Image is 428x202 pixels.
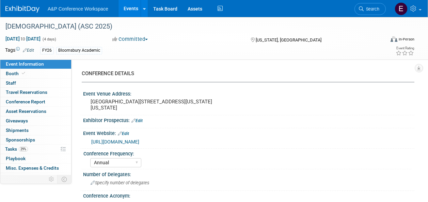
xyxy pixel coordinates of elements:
a: Giveaways [0,116,71,125]
span: [DATE] [DATE] [5,36,41,42]
pre: [GEOGRAPHIC_DATA][STREET_ADDRESS][US_STATE][US_STATE] [91,99,213,111]
span: A&P Conference Workspace [48,6,108,12]
a: Travel Reservations [0,88,71,97]
span: Sponsorships [6,137,35,142]
span: Tasks [5,146,28,152]
span: 29% [19,147,28,152]
a: Budget [0,173,71,182]
img: Format-Inperson.png [391,36,397,42]
span: Booth [6,71,27,76]
span: Giveaways [6,118,28,123]
span: Event Information [6,61,44,67]
a: [URL][DOMAIN_NAME] [91,139,139,145]
span: Shipments [6,128,29,133]
a: Conference Report [0,97,71,106]
div: Event Venue Address: [83,89,414,97]
span: [US_STATE], [GEOGRAPHIC_DATA] [256,37,321,43]
span: Playbook [6,156,26,161]
a: Playbook [0,154,71,163]
a: Edit [131,118,143,123]
div: FY26 [40,47,54,54]
div: Conference Frequency: [83,149,411,157]
a: Search [354,3,386,15]
div: Exhibitor Prospectus: [83,115,414,124]
a: Edit [118,131,129,136]
a: Asset Reservations [0,107,71,116]
a: Shipments [0,126,71,135]
div: In-Person [398,37,414,42]
td: Tags [5,47,34,54]
a: Event Information [0,60,71,69]
button: Committed [110,36,150,43]
div: Bloomsbury Academic [56,47,102,54]
div: CONFERENCE DETAILS [82,70,409,77]
span: Specify number of delegates [91,180,149,185]
div: Event Website: [83,128,414,137]
div: Number of Delegates: [83,169,414,178]
span: Misc. Expenses & Credits [6,165,59,171]
a: Staff [0,79,71,88]
span: Travel Reservations [6,89,47,95]
a: Tasks29% [0,145,71,154]
span: Conference Report [6,99,45,104]
span: to [20,36,26,41]
a: Misc. Expenses & Credits [0,164,71,173]
a: Booth [0,69,71,78]
img: ExhibitDay [5,6,39,13]
div: [DEMOGRAPHIC_DATA] (ASC 2025) [3,20,379,33]
span: (4 days) [42,37,56,41]
span: Budget [6,175,21,180]
span: Asset Reservations [6,108,46,114]
i: Booth reservation complete [22,71,25,75]
span: Staff [6,80,16,86]
td: Toggle Event Tabs [58,175,72,184]
td: Personalize Event Tab Strip [46,175,58,184]
a: Edit [23,48,34,53]
img: Erika Rollins [395,2,408,15]
span: Search [364,6,379,12]
a: Sponsorships [0,135,71,145]
div: Event Rating [396,47,414,50]
div: Event Format [355,35,414,46]
div: Conference Acronym: [83,191,414,199]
